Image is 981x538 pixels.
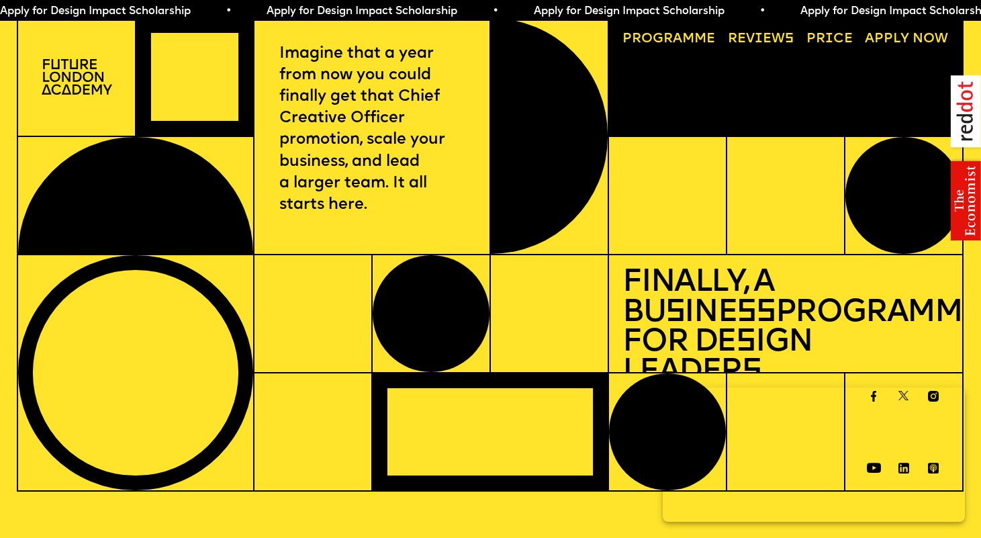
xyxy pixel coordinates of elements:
[492,6,498,17] span: •
[616,26,722,52] a: Programme
[736,327,755,359] span: s
[279,43,465,216] p: Imagine that a year from now you could finally get that Chief Creative Officer promotion, scale y...
[799,26,859,52] a: Price
[622,269,948,388] h1: Finally, a Bu ine Programme for De ign Leader
[759,6,765,17] span: •
[226,6,232,17] span: •
[858,26,955,52] a: Apply now
[721,26,800,52] a: Reviews
[665,298,685,329] span: s
[865,32,874,46] span: A
[673,32,682,46] span: a
[742,357,761,388] span: s
[737,298,775,329] span: ss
